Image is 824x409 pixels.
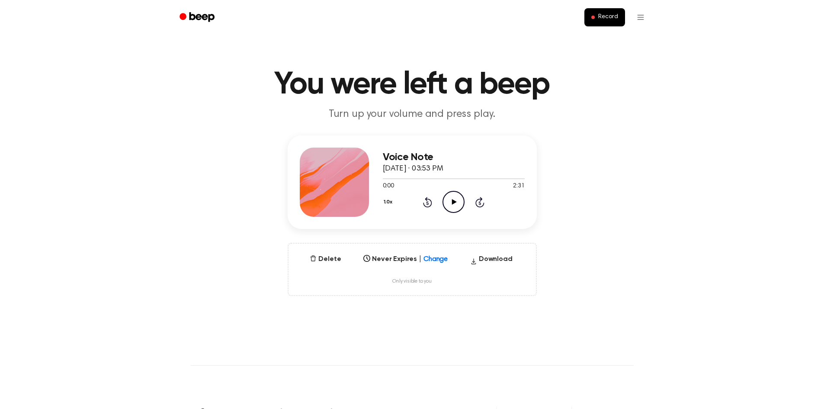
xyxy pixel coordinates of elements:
button: Record [584,8,625,26]
h1: You were left a beep [191,69,634,100]
p: Turn up your volume and press play. [246,107,578,122]
span: 2:31 [513,182,524,191]
button: Download [467,254,516,268]
span: Record [598,13,618,21]
button: 1.0x [383,195,396,209]
a: Beep [173,9,222,26]
span: [DATE] · 03:53 PM [383,165,443,173]
button: Delete [306,254,344,264]
button: Open menu [630,7,651,28]
h3: Voice Note [383,151,525,163]
span: 0:00 [383,182,394,191]
span: Only visible to you [392,278,432,285]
